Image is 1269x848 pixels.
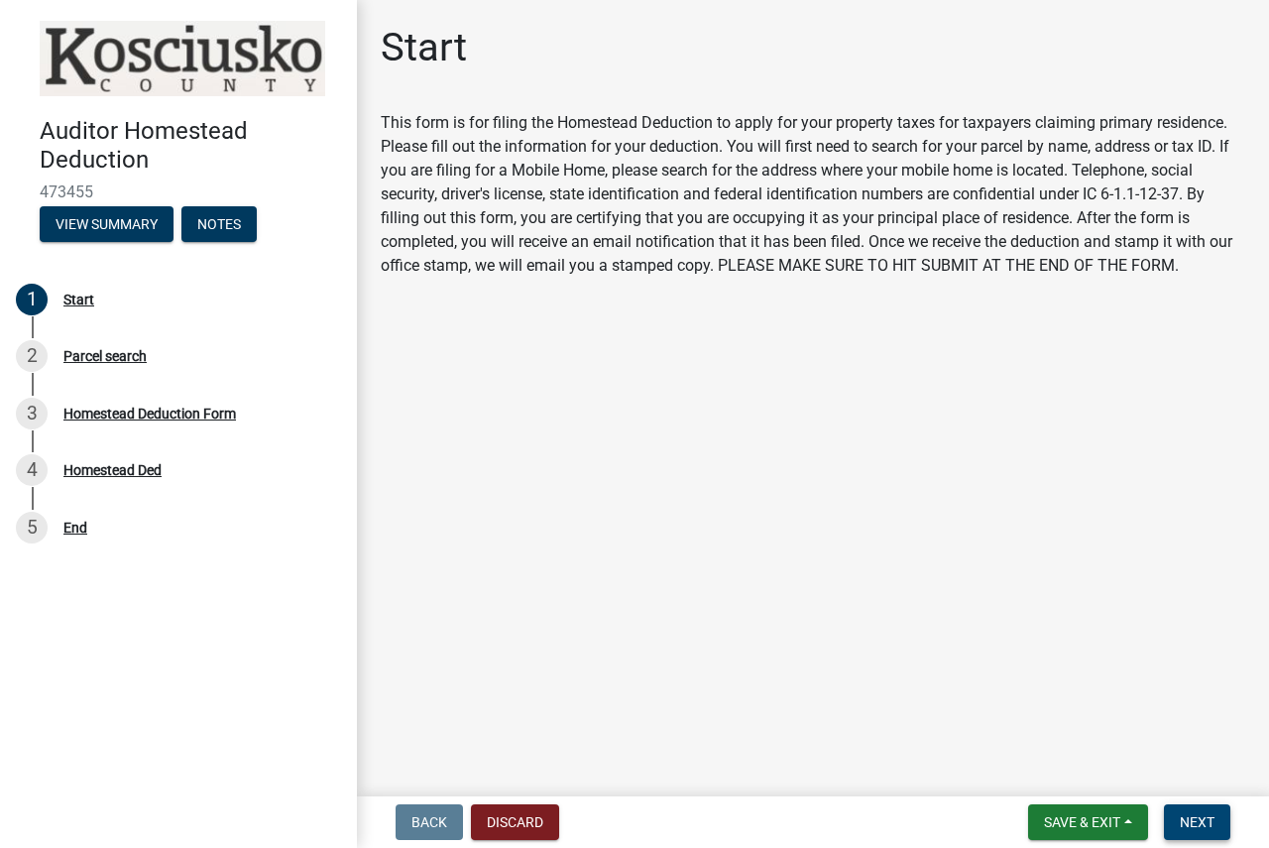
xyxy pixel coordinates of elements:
[40,206,173,242] button: View Summary
[1164,804,1230,840] button: Next
[63,407,236,421] div: Homestead Deduction Form
[16,340,48,372] div: 2
[63,521,87,535] div: End
[40,217,173,233] wm-modal-confirm: Summary
[16,398,48,429] div: 3
[1180,814,1214,830] span: Next
[40,117,341,175] h4: Auditor Homestead Deduction
[411,814,447,830] span: Back
[396,804,463,840] button: Back
[471,804,559,840] button: Discard
[16,454,48,486] div: 4
[381,111,1245,278] div: This form is for filing the Homestead Deduction to apply for your property taxes for taxpayers cl...
[40,21,325,96] img: Kosciusko County, Indiana
[381,24,467,71] h1: Start
[1028,804,1148,840] button: Save & Exit
[63,293,94,306] div: Start
[181,206,257,242] button: Notes
[40,182,317,201] span: 473455
[63,349,147,363] div: Parcel search
[16,512,48,544] div: 5
[181,217,257,233] wm-modal-confirm: Notes
[63,463,162,477] div: Homestead Ded
[16,284,48,315] div: 1
[1044,814,1120,830] span: Save & Exit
